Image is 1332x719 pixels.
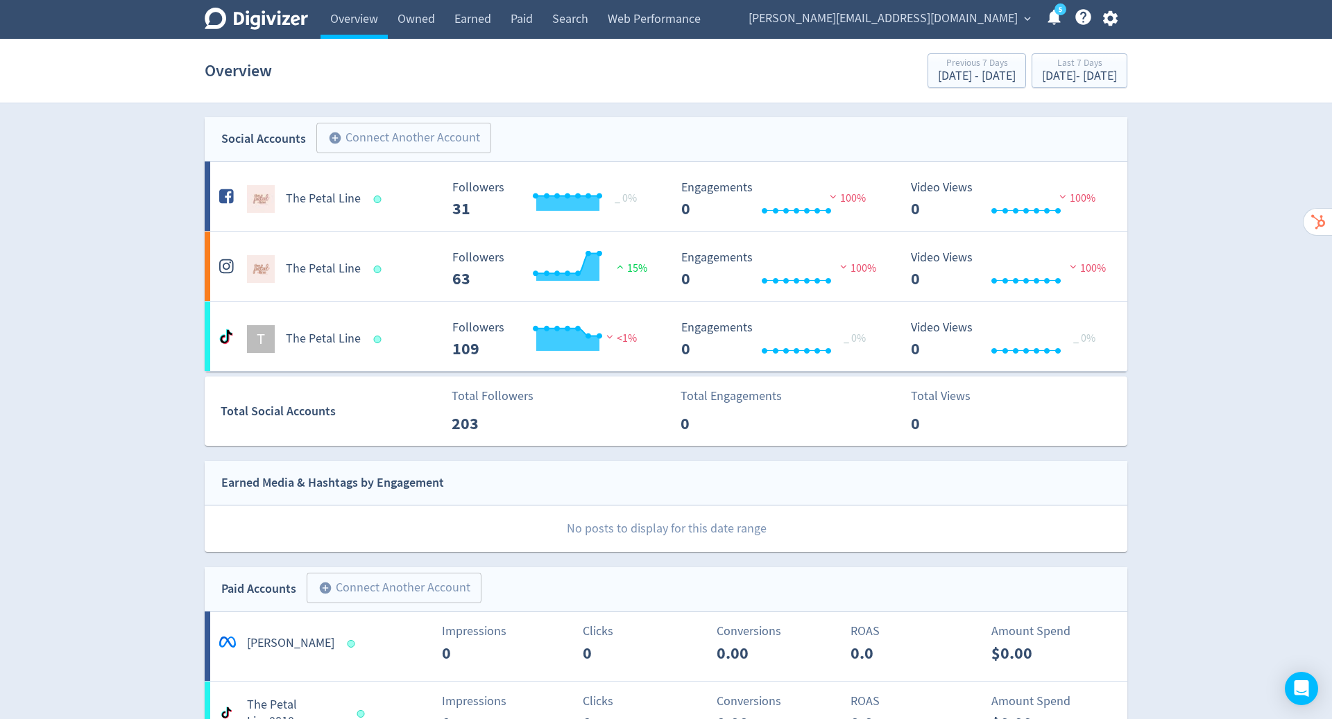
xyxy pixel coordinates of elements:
[1073,331,1095,345] span: _ 0%
[247,635,334,652] h5: [PERSON_NAME]
[452,387,533,406] p: Total Followers
[851,622,976,641] p: ROAS
[674,181,882,218] svg: Engagements 0
[205,302,1127,371] a: TThe Petal Line Followers --- Followers 109 <1% Engagements 0 Engagements 0 _ 0% Video Views 0 Vi...
[316,123,491,153] button: Connect Another Account
[744,8,1034,30] button: [PERSON_NAME][EMAIL_ADDRESS][DOMAIN_NAME]
[851,641,930,666] p: 0.0
[286,261,361,277] h5: The Petal Line
[844,331,866,345] span: _ 0%
[221,473,444,493] div: Earned Media & Hashtags by Engagement
[205,612,1127,681] a: *[PERSON_NAME]Impressions0Clicks0Conversions0.00ROAS0.0Amount Spend$0.00
[674,251,882,288] svg: Engagements 0
[221,579,296,599] div: Paid Accounts
[205,232,1127,301] a: The Petal Line undefinedThe Petal Line Followers --- Followers 63 15% Engagements 0 Engagements 0...
[247,255,275,283] img: The Petal Line undefined
[221,129,306,149] div: Social Accounts
[445,181,654,218] svg: Followers ---
[1066,261,1080,272] img: negative-performance.svg
[911,387,991,406] p: Total Views
[296,575,481,603] a: Connect Another Account
[1056,191,1095,205] span: 100%
[328,131,342,145] span: add_circle
[1042,58,1117,70] div: Last 7 Days
[374,266,386,273] span: Data last synced: 11 Sep 2025, 9:02am (AEST)
[904,251,1112,288] svg: Video Views 0
[851,692,976,711] p: ROAS
[286,331,361,347] h5: The Petal Line
[928,53,1026,88] button: Previous 7 Days[DATE] - [DATE]
[1066,261,1106,275] span: 100%
[583,692,708,711] p: Clicks
[938,58,1016,70] div: Previous 7 Days
[1056,191,1070,202] img: negative-performance.svg
[938,70,1016,83] div: [DATE] - [DATE]
[674,321,882,358] svg: Engagements 0
[1042,70,1117,83] div: [DATE] - [DATE]
[749,8,1018,30] span: [PERSON_NAME][EMAIL_ADDRESS][DOMAIN_NAME]
[374,336,386,343] span: Data last synced: 11 Sep 2025, 9:02am (AEST)
[1032,53,1127,88] button: Last 7 Days[DATE]- [DATE]
[445,321,654,358] svg: Followers ---
[247,325,275,353] div: T
[1054,3,1066,15] a: 5
[615,191,637,205] span: _ 0%
[583,622,708,641] p: Clicks
[442,641,522,666] p: 0
[911,411,991,436] p: 0
[348,640,359,648] span: Data last synced: 11 Sep 2025, 9:01am (AEST)
[357,710,369,718] span: Data last synced: 11 Sep 2025, 9:01am (AEST)
[717,641,796,666] p: 0.00
[307,573,481,603] button: Connect Another Account
[826,191,866,205] span: 100%
[445,251,654,288] svg: Followers ---
[221,401,442,422] div: Total Social Accounts
[613,261,647,275] span: 15%
[837,261,851,272] img: negative-performance.svg
[318,581,332,595] span: add_circle
[826,191,840,202] img: negative-performance.svg
[205,505,1127,552] p: No posts to display for this date range
[991,641,1071,666] p: $0.00
[603,331,617,342] img: negative-performance.svg
[904,321,1112,358] svg: Video Views 0
[286,191,361,207] h5: The Petal Line
[603,331,637,345] span: <1%
[205,162,1127,231] a: The Petal Line undefinedThe Petal Line Followers --- _ 0% Followers 31 Engagements 0 Engagements ...
[374,196,386,203] span: Data last synced: 11 Sep 2025, 9:02am (AEST)
[1285,672,1318,705] div: Open Intercom Messenger
[681,387,782,406] p: Total Engagements
[1021,12,1034,25] span: expand_more
[205,49,272,93] h1: Overview
[1059,5,1062,15] text: 5
[717,692,842,711] p: Conversions
[991,622,1117,641] p: Amount Spend
[904,181,1112,218] svg: Video Views 0
[442,622,567,641] p: Impressions
[991,692,1117,711] p: Amount Spend
[247,185,275,213] img: The Petal Line undefined
[837,261,876,275] span: 100%
[306,125,491,153] a: Connect Another Account
[442,692,567,711] p: Impressions
[452,411,531,436] p: 203
[583,641,663,666] p: 0
[717,622,842,641] p: Conversions
[613,261,627,272] img: positive-performance.svg
[681,411,760,436] p: 0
